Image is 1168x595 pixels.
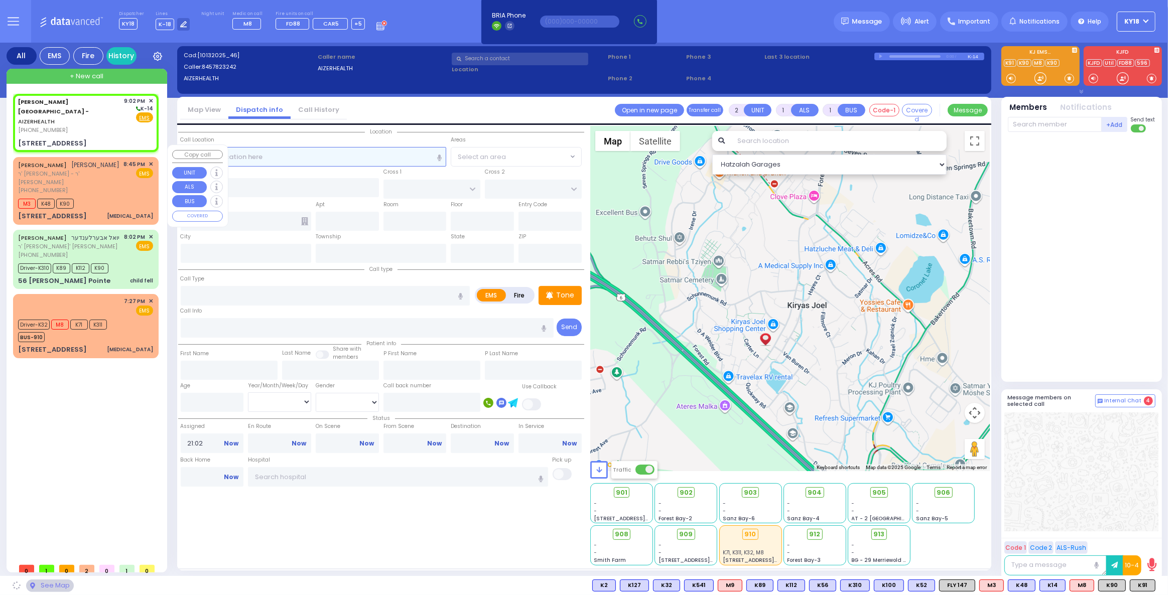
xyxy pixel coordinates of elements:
span: Phone 2 [608,74,683,83]
span: ✕ [149,160,153,169]
a: History [106,47,137,65]
label: Night unit [201,11,224,17]
span: - [594,549,597,556]
a: Now [224,439,238,448]
span: - [723,507,726,515]
label: Assigned [181,422,244,430]
span: 901 [616,488,627,498]
span: - [659,500,662,507]
label: Dispatcher [119,11,144,17]
span: ✕ [149,97,153,105]
button: Transfer call [687,104,723,116]
button: +Add [1102,117,1128,132]
a: Map View [180,105,228,114]
div: 56 [PERSON_NAME] Pointe [18,276,110,286]
div: K52 [908,579,935,591]
span: - [916,500,919,507]
div: K90 [1098,579,1126,591]
a: Call History [291,105,347,114]
span: - [594,541,597,549]
button: BUS [838,104,865,116]
span: יואל אבערלענדער [72,233,120,242]
span: KY18 [1125,17,1140,26]
span: K311 [89,320,107,330]
span: 902 [680,488,693,498]
button: Map camera controls [965,403,985,423]
span: K112 [72,263,89,273]
label: Traffic [613,466,631,474]
button: Send [557,319,582,336]
span: Phone 3 [686,53,761,61]
span: Driver-K32 [18,320,50,330]
span: 908 [615,529,628,539]
span: Call type [364,265,398,273]
span: Notifications [1019,17,1060,26]
label: Turn off text [1131,123,1147,133]
button: Code 1 [1004,541,1027,554]
div: BLS [777,579,805,591]
a: [PERSON_NAME] [18,161,67,169]
span: 1 [39,565,54,572]
span: K-14 [135,105,153,112]
label: Pick up [553,456,572,464]
span: [10132025_46] [197,51,239,59]
label: Lines [156,11,190,17]
span: 2 [79,565,94,572]
span: K71 [70,320,88,330]
span: Internal Chat [1105,397,1142,404]
span: K71, K311, K32, M8 [723,549,764,556]
span: 4 [1144,396,1153,405]
div: child fell [130,277,153,284]
a: Now [359,439,374,448]
label: Fire units on call [276,11,365,17]
span: Location [365,128,397,135]
label: Caller name [318,53,448,61]
span: 906 [937,488,950,498]
span: Sanz Bay-4 [787,515,820,522]
div: K14 [1040,579,1066,591]
div: ALS [979,579,1004,591]
span: - [659,507,662,515]
div: BLS [746,579,773,591]
label: AIZERHEALTH [318,64,448,73]
div: BLS [620,579,649,591]
div: ALS [718,579,742,591]
label: AIZERHEALTH [184,74,314,83]
span: EMS [136,306,153,316]
div: All [7,47,37,65]
button: ALS [791,104,819,116]
div: 910 [742,529,758,540]
span: 0 [59,565,74,572]
span: Driver-K310 [18,263,51,273]
label: Call back number [383,382,431,390]
label: Apt [316,201,325,209]
div: [MEDICAL_DATA] [107,212,153,220]
span: M8 [243,20,252,28]
button: ALS [172,181,207,193]
span: ר' [PERSON_NAME] - ר' [PERSON_NAME] [18,170,120,186]
span: - [659,541,662,549]
img: Logo [40,15,106,28]
label: ZIP [518,233,526,241]
a: Now [494,439,509,448]
img: Google [593,458,626,471]
div: K310 [840,579,870,591]
span: BG - 29 Merriewold S. [852,556,908,564]
span: Select an area [458,152,506,162]
div: EMS [40,47,70,65]
label: Cross 2 [485,168,505,176]
label: EMS [477,289,506,302]
span: ✕ [149,297,153,306]
label: Use Callback [522,383,557,391]
div: K32 [653,579,680,591]
div: K48 [1008,579,1035,591]
a: Now [427,439,442,448]
a: K90 [1046,59,1060,67]
div: BLS [840,579,870,591]
button: BUS [172,195,207,207]
label: State [451,233,465,241]
span: + New call [70,71,103,81]
span: 8457823242 [202,63,236,71]
span: CAR5 [323,20,339,28]
span: 913 [874,529,885,539]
